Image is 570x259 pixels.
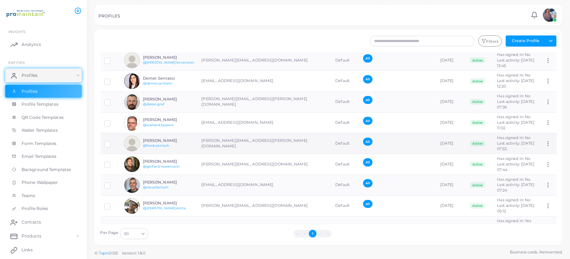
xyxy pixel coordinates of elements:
span: Last activity: [DATE] 11:02 [497,120,534,130]
a: Contacts [5,215,82,229]
h6: Demet Sentasci [143,76,194,81]
span: Active [470,78,485,84]
span: Form Templates [22,140,57,147]
img: avatar [124,73,140,89]
img: avatar [124,136,140,151]
span: Active [470,182,485,188]
span: Analytics [22,41,41,48]
span: Has signed in: No [497,52,530,57]
span: All [363,200,372,208]
a: @[PERSON_NAME].forstmeier [143,60,195,64]
span: Links [22,247,33,253]
a: Tapni [99,251,109,256]
td: [PERSON_NAME][EMAIL_ADDRESS][PERSON_NAME][DOMAIN_NAME] [198,133,331,154]
a: Phone Wallpaper [5,176,82,189]
td: [EMAIL_ADDRESS][DOMAIN_NAME] [198,112,331,133]
span: Has signed in: No [497,73,530,78]
span: Last activity: [DATE] 07:44 [497,162,534,172]
span: Phone Wallpaper [22,179,58,186]
a: @ole.schelluch [143,185,169,189]
span: QR Code Templates [22,114,64,121]
ul: Pagination [150,230,475,237]
span: 50 [124,230,129,237]
td: [PERSON_NAME][EMAIL_ADDRESS][DOMAIN_NAME] [198,154,331,175]
td: Default [331,91,359,112]
label: Per Page [101,230,119,236]
td: [DATE] [436,175,467,196]
span: Has signed in: No [497,94,530,98]
td: Default [331,71,359,91]
a: Profiles [5,85,82,98]
span: Active [470,57,485,63]
span: Profile Roles [22,205,48,212]
span: Active [470,141,485,146]
a: avatar [541,8,559,22]
td: Default [331,216,359,248]
div: Search for option [120,228,148,239]
img: logo [6,7,45,19]
a: @gerhard.hawemann [143,164,180,168]
span: All [363,96,372,104]
td: Default [331,195,359,216]
td: [DATE] [436,133,467,154]
a: @frank.semsch [143,144,169,147]
img: avatar [124,52,140,68]
a: Profile Roles [5,202,82,215]
td: [DATE] [436,50,467,71]
td: Default [331,50,359,71]
span: Teams [22,193,35,199]
td: [PERSON_NAME][EMAIL_ADDRESS][DOMAIN_NAME] [198,195,331,216]
td: [EMAIL_ADDRESS][DOMAIN_NAME] [198,71,331,91]
img: avatar [124,115,140,131]
a: Profiles [5,68,82,82]
a: Analytics [5,38,82,51]
span: All [363,158,372,166]
button: Go to page 1 [309,230,316,237]
a: @demet.sentasci [143,81,173,85]
span: Has signed in: No [497,156,530,161]
span: Active [470,162,485,167]
span: All [363,138,372,146]
span: Has signed in: Yes [497,218,531,223]
h6: [PERSON_NAME] [143,118,194,122]
td: Default [331,112,359,133]
button: Create Profile [506,35,545,47]
span: Profiles [22,72,38,79]
span: 2025 [109,250,118,256]
span: Last activity: [DATE] 05:12 [497,203,534,213]
span: Last activity: [DATE] 12:20 [497,78,534,89]
a: Links [5,243,82,257]
span: © [95,250,145,256]
h5: PROFILES [98,14,120,18]
a: QR Code Templates [5,111,82,124]
span: INSIGHTS [8,30,25,34]
h6: [PERSON_NAME] [143,55,195,60]
td: [DATE] [436,154,467,175]
span: Last activity: [DATE] 07:24 [497,182,534,193]
td: [DATE] [436,71,467,91]
h6: [PERSON_NAME] [143,97,194,102]
a: Background Templates [5,163,82,176]
span: All [363,54,372,62]
td: [PERSON_NAME][DOMAIN_NAME][EMAIL_ADDRESS][PERSON_NAME][DOMAIN_NAME] [198,216,331,248]
span: Active [470,99,485,105]
span: Wallet Templates [22,127,58,133]
span: Last activity: [DATE] 07:53 [497,141,534,151]
td: [PERSON_NAME][EMAIL_ADDRESS][PERSON_NAME][DOMAIN_NAME] [198,91,331,112]
span: Has signed in: No [497,135,530,140]
td: Default [331,154,359,175]
a: Teams [5,189,82,202]
span: Last activity: [DATE] 13:45 [497,58,534,68]
input: Search for option [129,230,139,237]
img: avatar [124,177,140,193]
a: Email Templates [5,150,82,163]
span: Active [470,120,485,126]
span: Active [470,203,485,209]
span: Has signed in: No [497,177,530,182]
a: @dieter.graf [143,102,164,106]
span: Version: 1.8.0 [122,251,146,256]
span: ENTITIES [8,60,25,65]
a: Products [5,229,82,243]
span: Has signed in: No [497,197,530,202]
